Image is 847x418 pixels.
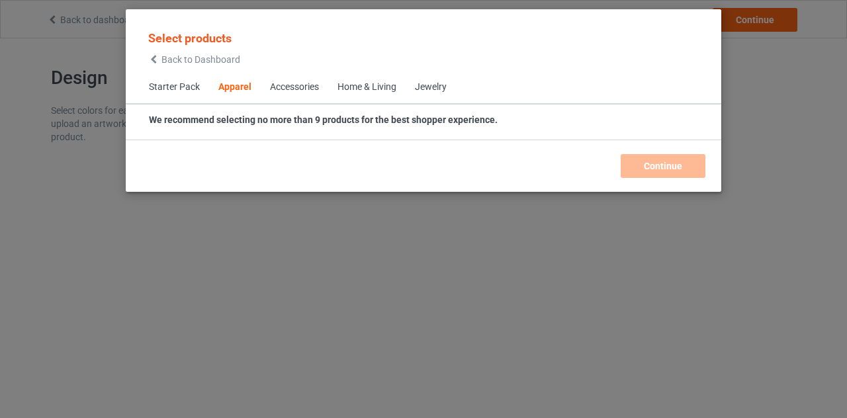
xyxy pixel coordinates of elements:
[149,114,498,125] strong: We recommend selecting no more than 9 products for the best shopper experience.
[218,81,251,94] div: Apparel
[148,31,232,45] span: Select products
[161,54,240,65] span: Back to Dashboard
[140,71,209,103] span: Starter Pack
[270,81,319,94] div: Accessories
[337,81,396,94] div: Home & Living
[415,81,447,94] div: Jewelry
